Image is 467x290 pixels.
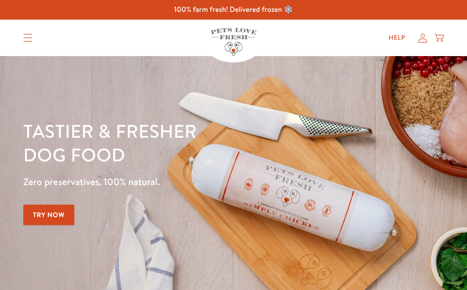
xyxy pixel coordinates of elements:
h1: Tastier & fresher dog food [23,119,303,166]
a: Help [381,29,413,47]
a: Try Now [23,205,74,225]
img: Pets Love Fresh [211,28,256,56]
p: Zero preservatives. 100% natural. [23,174,303,190]
summary: Translation missing: en.sections.header.menu [16,26,40,49]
